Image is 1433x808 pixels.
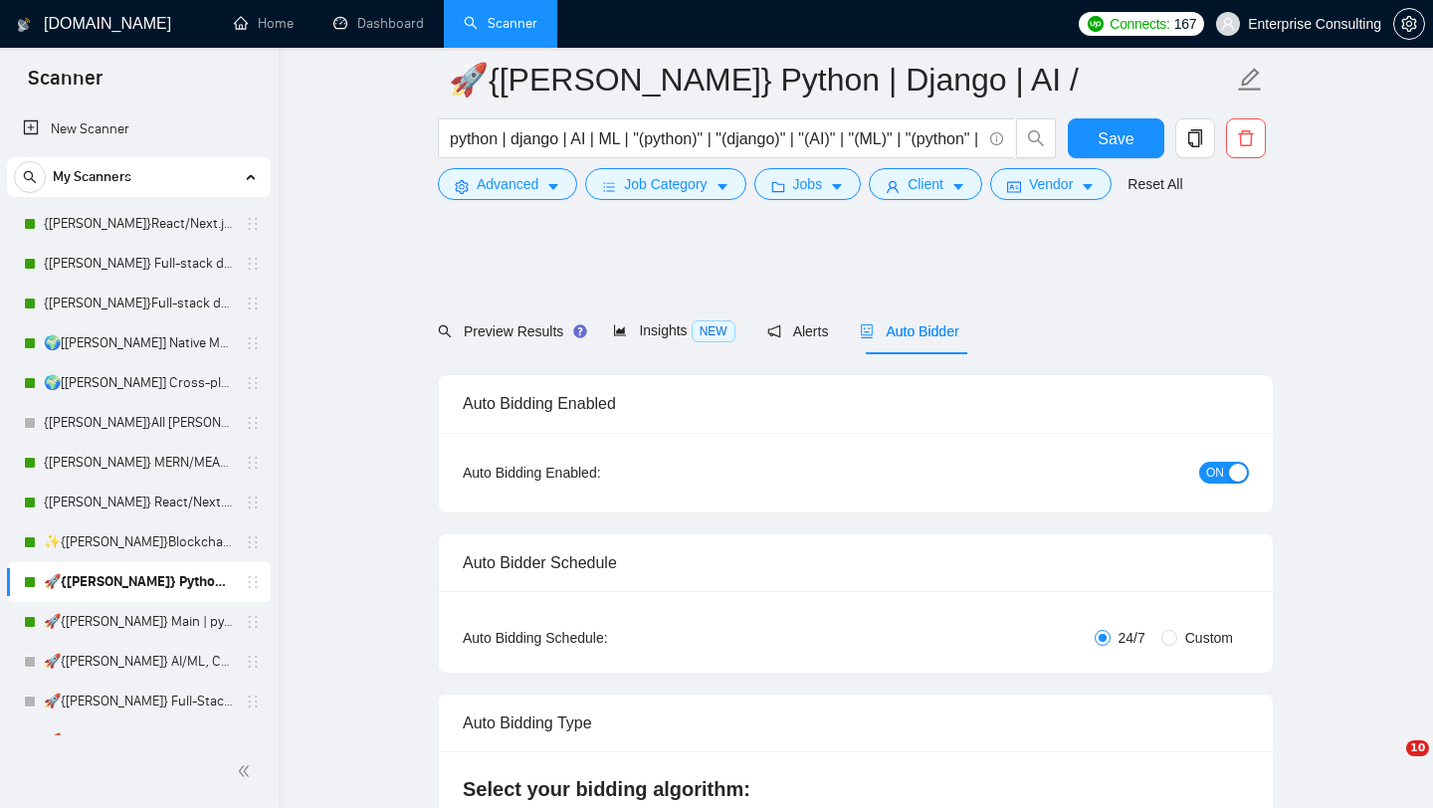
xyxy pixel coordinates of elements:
[767,324,781,338] span: notification
[245,733,261,749] span: holder
[990,168,1112,200] button: idcardVendorcaret-down
[860,324,874,338] span: robot
[1393,16,1425,32] a: setting
[245,654,261,670] span: holder
[571,322,589,340] div: Tooltip anchor
[1007,179,1021,194] span: idcard
[463,534,1249,591] div: Auto Bidder Schedule
[908,173,943,195] span: Client
[793,173,823,195] span: Jobs
[245,614,261,630] span: holder
[1176,129,1214,147] span: copy
[1406,740,1429,756] span: 10
[245,335,261,351] span: holder
[1088,16,1104,32] img: upwork-logo.png
[23,109,255,149] a: New Scanner
[455,179,469,194] span: setting
[1226,118,1266,158] button: delete
[1110,13,1169,35] span: Connects:
[1098,126,1133,151] span: Save
[830,179,844,194] span: caret-down
[245,694,261,709] span: holder
[245,455,261,471] span: holder
[1365,740,1413,788] iframe: Intercom live chat
[438,323,581,339] span: Preview Results
[767,323,829,339] span: Alerts
[44,363,233,403] a: 🌍[[PERSON_NAME]] Cross-platform Mobile WW
[53,157,131,197] span: My Scanners
[44,204,233,244] a: {[PERSON_NAME]}React/Next.js/Node.js (Long-term, All Niches)
[44,642,233,682] a: 🚀{[PERSON_NAME]} AI/ML, Custom Models, and LLM Development
[692,320,735,342] span: NEW
[245,534,261,550] span: holder
[44,602,233,642] a: 🚀{[PERSON_NAME]} Main | python | django | AI (+less than 30 h)
[245,574,261,590] span: holder
[869,168,982,200] button: userClientcaret-down
[1221,17,1235,31] span: user
[449,55,1233,104] input: Scanner name...
[886,179,900,194] span: user
[44,562,233,602] a: 🚀{[PERSON_NAME]} Python | Django | AI /
[1017,129,1055,147] span: search
[1174,13,1196,35] span: 167
[1394,16,1424,32] span: setting
[245,296,261,311] span: holder
[44,522,233,562] a: ✨{[PERSON_NAME]}Blockchain WW
[237,761,257,781] span: double-left
[1016,118,1056,158] button: search
[12,64,118,105] span: Scanner
[44,682,233,721] a: 🚀{[PERSON_NAME]} Full-Stack Python (Backend + Frontend)
[1175,118,1215,158] button: copy
[1111,627,1153,649] span: 24/7
[754,168,862,200] button: folderJobscaret-down
[1206,462,1224,484] span: ON
[585,168,745,200] button: barsJob Categorycaret-down
[463,695,1249,751] div: Auto Bidding Type
[951,179,965,194] span: caret-down
[771,179,785,194] span: folder
[234,15,294,32] a: homeHome
[613,323,627,337] span: area-chart
[44,244,233,284] a: {[PERSON_NAME]} Full-stack devs WW - pain point
[860,323,958,339] span: Auto Bidder
[546,179,560,194] span: caret-down
[44,403,233,443] a: {[PERSON_NAME]}All [PERSON_NAME] - web [НАДО ПЕРЕДЕЛАТЬ]
[245,375,261,391] span: holder
[463,627,724,649] div: Auto Bidding Schedule:
[1237,67,1263,93] span: edit
[7,109,271,149] li: New Scanner
[463,775,1249,803] h4: Select your bidding algorithm:
[333,15,424,32] a: dashboardDashboard
[44,721,233,761] a: 🚀{[PERSON_NAME]} Python AI/ML Integrations
[17,9,31,41] img: logo
[44,443,233,483] a: {[PERSON_NAME]} MERN/MEAN (Enterprise & SaaS)
[1081,179,1095,194] span: caret-down
[463,462,724,484] div: Auto Bidding Enabled:
[477,173,538,195] span: Advanced
[44,323,233,363] a: 🌍[[PERSON_NAME]] Native Mobile WW
[1068,118,1164,158] button: Save
[624,173,707,195] span: Job Category
[44,284,233,323] a: {[PERSON_NAME]}Full-stack devs WW (<1 month) - pain point
[1029,173,1073,195] span: Vendor
[245,495,261,510] span: holder
[1127,173,1182,195] a: Reset All
[1393,8,1425,40] button: setting
[990,132,1003,145] span: info-circle
[14,161,46,193] button: search
[464,15,537,32] a: searchScanner
[245,216,261,232] span: holder
[44,483,233,522] a: {[PERSON_NAME]} React/Next.js/Node.js (Long-term, All Niches)
[613,322,734,338] span: Insights
[716,179,729,194] span: caret-down
[15,170,45,184] span: search
[245,256,261,272] span: holder
[1177,627,1241,649] span: Custom
[602,179,616,194] span: bars
[245,415,261,431] span: holder
[1227,129,1265,147] span: delete
[438,324,452,338] span: search
[463,375,1249,432] div: Auto Bidding Enabled
[438,168,577,200] button: settingAdvancedcaret-down
[450,126,981,151] input: Search Freelance Jobs...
